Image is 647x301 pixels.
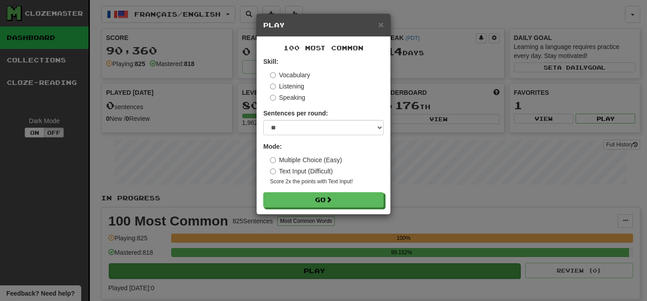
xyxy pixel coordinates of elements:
label: Sentences per round: [263,109,328,118]
h5: Play [263,21,384,30]
label: Listening [270,82,304,91]
button: Close [378,20,384,29]
input: Multiple Choice (Easy) [270,157,276,163]
strong: Mode: [263,143,282,150]
input: Vocabulary [270,72,276,78]
label: Text Input (Difficult) [270,167,333,176]
label: Multiple Choice (Easy) [270,155,342,164]
input: Text Input (Difficult) [270,168,276,174]
label: Vocabulary [270,71,310,80]
small: Score 2x the points with Text Input ! [270,178,384,186]
input: Speaking [270,95,276,101]
label: Speaking [270,93,305,102]
strong: Skill: [263,58,278,65]
button: Go [263,192,384,208]
span: × [378,19,384,30]
span: 100 Most Common [284,44,363,52]
input: Listening [270,84,276,89]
